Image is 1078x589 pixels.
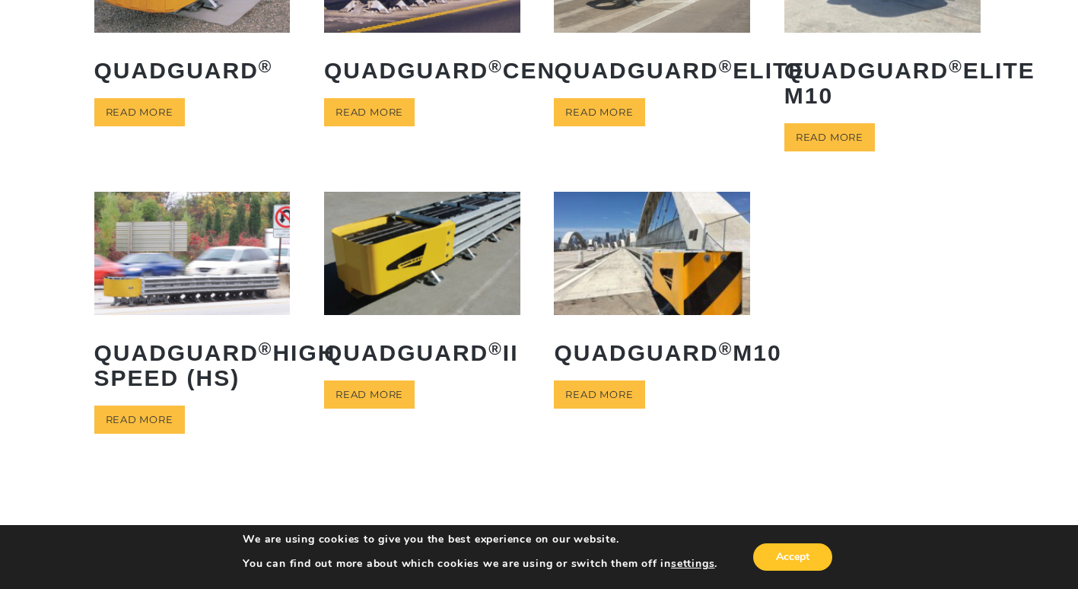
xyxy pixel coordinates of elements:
[488,57,503,76] sup: ®
[719,339,733,358] sup: ®
[719,57,733,76] sup: ®
[259,57,273,76] sup: ®
[94,46,291,94] h2: QuadGuard
[324,98,415,126] a: Read more about “QuadGuard® CEN”
[554,46,750,94] h2: QuadGuard Elite
[94,406,185,434] a: Read more about “QuadGuard® High Speed (HS)”
[784,123,875,151] a: Read more about “QuadGuard® Elite M10”
[784,46,981,119] h2: QuadGuard Elite M10
[259,339,273,358] sup: ®
[554,192,750,376] a: QuadGuard®M10
[488,339,503,358] sup: ®
[949,57,963,76] sup: ®
[94,329,291,402] h2: QuadGuard High Speed (HS)
[324,192,520,376] a: QuadGuard®II
[94,98,185,126] a: Read more about “QuadGuard®”
[324,329,520,377] h2: QuadGuard II
[243,533,717,546] p: We are using cookies to give you the best experience on our website.
[554,329,750,377] h2: QuadGuard M10
[324,380,415,409] a: Read more about “QuadGuard® II”
[554,98,644,126] a: Read more about “QuadGuard® Elite”
[324,46,520,94] h2: QuadGuard CEN
[753,543,832,571] button: Accept
[243,557,717,571] p: You can find out more about which cookies we are using or switch them off in .
[671,557,714,571] button: settings
[554,380,644,409] a: Read more about “QuadGuard® M10”
[94,192,291,401] a: QuadGuard®High Speed (HS)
